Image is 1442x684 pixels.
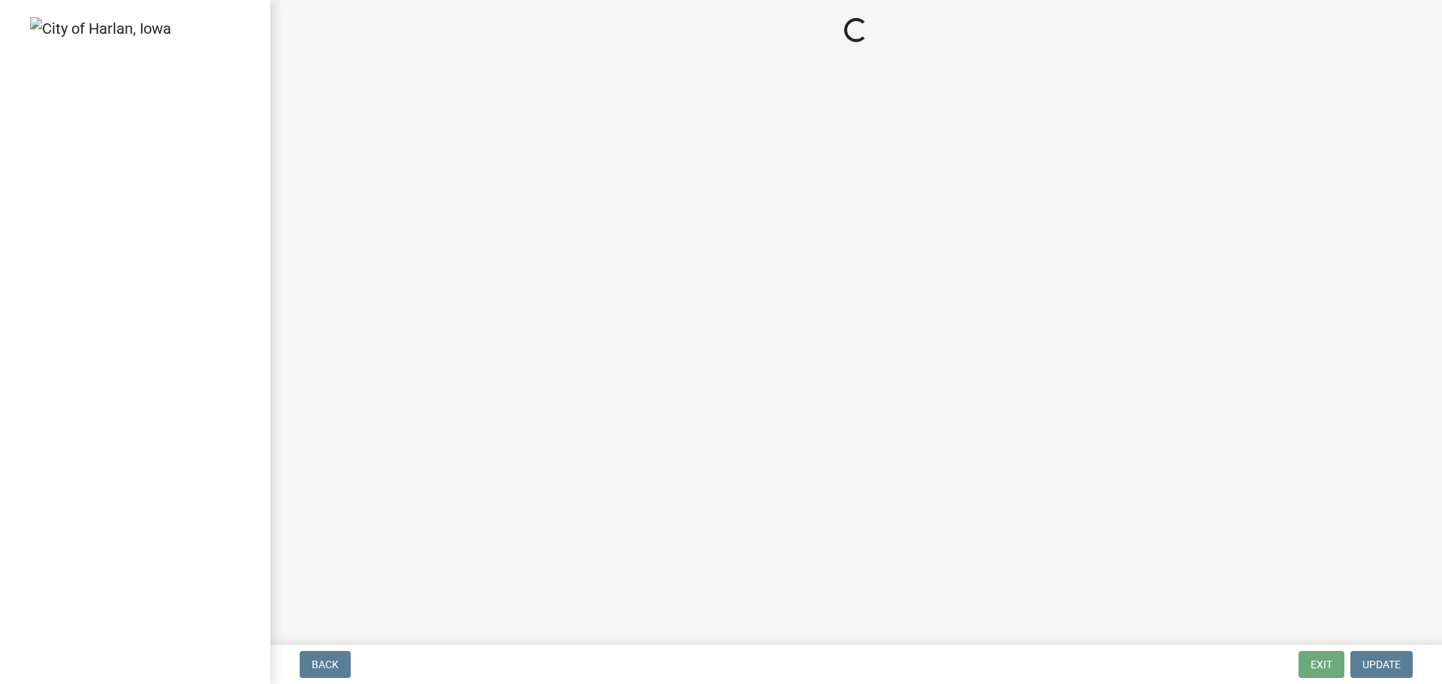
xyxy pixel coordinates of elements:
[1299,651,1344,678] button: Exit
[300,651,351,678] button: Back
[30,17,171,40] img: City of Harlan, Iowa
[312,658,339,670] span: Back
[1362,658,1401,670] span: Update
[1350,651,1413,678] button: Update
